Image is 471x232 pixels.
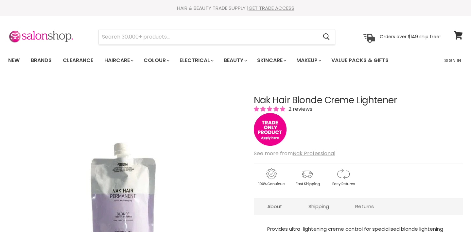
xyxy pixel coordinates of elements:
[254,113,287,146] img: tradeonly_small.jpg
[295,198,342,214] a: Shipping
[3,54,25,67] a: New
[440,54,465,67] a: Sign In
[3,51,417,70] ul: Main menu
[254,198,295,214] a: About
[291,54,325,67] a: Makeup
[318,29,335,44] button: Search
[26,54,57,67] a: Brands
[254,167,288,187] img: genuine.gif
[342,198,387,214] a: Returns
[58,54,98,67] a: Clearance
[380,34,441,40] p: Orders over $149 ship free!
[326,54,393,67] a: Value Packs & Gifts
[290,167,324,187] img: shipping.gif
[249,5,294,11] a: GET TRADE ACCESS
[219,54,251,67] a: Beauty
[326,167,360,187] img: returns.gif
[252,54,290,67] a: Skincare
[139,54,173,67] a: Colour
[287,105,312,113] span: 2 reviews
[254,95,463,106] h1: Nak Hair Blonde Creme Lightener
[293,150,335,157] a: Nak Professional
[175,54,218,67] a: Electrical
[254,105,287,113] span: 5.00 stars
[99,54,137,67] a: Haircare
[254,150,335,157] span: See more from
[99,29,318,44] input: Search
[98,29,335,45] form: Product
